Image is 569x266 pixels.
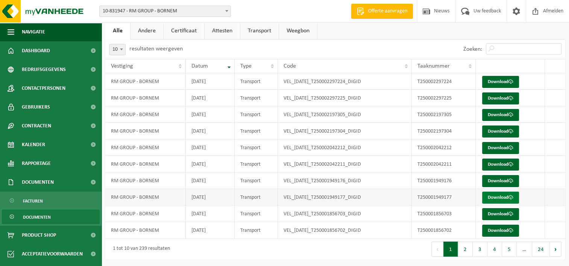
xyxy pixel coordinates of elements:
td: RM GROUP - BORNEM [105,123,186,139]
a: Andere [130,22,163,39]
td: T250002197304 [412,123,476,139]
td: [DATE] [186,172,235,189]
td: Transport [235,106,278,123]
a: Download [482,192,519,204]
span: … [517,242,532,257]
td: Transport [235,139,278,156]
span: Dashboard [22,41,50,60]
span: Contracten [22,116,51,135]
td: [DATE] [186,73,235,90]
button: Next [550,242,561,257]
td: T250002042211 [412,156,476,172]
td: Transport [235,73,278,90]
td: VEL_[DATE]_T250002197305_DIGID [278,106,411,123]
a: Certificaat [164,22,204,39]
td: [DATE] [186,123,235,139]
td: VEL_[DATE]_T250001856703_DIGID [278,206,411,222]
td: [DATE] [186,222,235,239]
label: Zoeken: [463,46,482,52]
a: Attesten [205,22,240,39]
span: Gebruikers [22,98,50,116]
a: Download [482,125,519,138]
span: Documenten [22,173,54,192]
span: Facturen [23,194,43,208]
a: Facturen [2,193,100,208]
span: Type [240,63,252,69]
td: [DATE] [186,139,235,156]
a: Transport [240,22,279,39]
button: 3 [473,242,487,257]
button: 1 [443,242,458,257]
a: Offerte aanvragen [351,4,413,19]
a: Download [482,208,519,220]
a: Download [482,225,519,237]
td: Transport [235,206,278,222]
td: T250001949176 [412,172,476,189]
span: Vestiging [111,63,133,69]
label: resultaten weergeven [129,46,183,52]
td: RM GROUP - BORNEM [105,139,186,156]
td: VEL_[DATE]_T250002297224_DIGID [278,73,411,90]
td: RM GROUP - BORNEM [105,172,186,189]
td: VEL_[DATE]_T250002297225_DIGID [278,90,411,106]
span: Bedrijfsgegevens [22,60,66,79]
td: VEL_[DATE]_T250001949176_DIGID [278,172,411,189]
span: Offerte aanvragen [366,8,409,15]
span: Documenten [23,210,51,224]
td: RM GROUP - BORNEM [105,206,186,222]
a: Download [482,175,519,187]
span: Acceptatievoorwaarden [22,245,83,263]
span: 10-831947 - RM GROUP - BORNEM [100,6,231,17]
span: Datum [191,63,208,69]
td: RM GROUP - BORNEM [105,189,186,206]
td: Transport [235,222,278,239]
a: Download [482,109,519,121]
td: T250002297225 [412,90,476,106]
span: Product Shop [22,226,56,245]
button: Previous [431,242,443,257]
td: T250002197305 [412,106,476,123]
td: [DATE] [186,156,235,172]
a: Weegbon [279,22,317,39]
a: Download [482,142,519,154]
td: [DATE] [186,189,235,206]
td: T250002042212 [412,139,476,156]
td: [DATE] [186,90,235,106]
td: VEL_[DATE]_T250002042211_DIGID [278,156,411,172]
span: Contactpersonen [22,79,65,98]
span: Code [284,63,296,69]
button: 4 [487,242,502,257]
td: [DATE] [186,206,235,222]
button: 2 [458,242,473,257]
td: VEL_[DATE]_T250001949177_DIGID [278,189,411,206]
a: Download [482,159,519,171]
td: RM GROUP - BORNEM [105,106,186,123]
td: T250001949177 [412,189,476,206]
button: 24 [532,242,550,257]
td: Transport [235,156,278,172]
td: VEL_[DATE]_T250002197304_DIGID [278,123,411,139]
span: Taaknummer [417,63,450,69]
div: 1 tot 10 van 239 resultaten [109,242,170,256]
span: Kalender [22,135,45,154]
td: Transport [235,90,278,106]
td: [DATE] [186,106,235,123]
td: VEL_[DATE]_T250001856702_DIGID [278,222,411,239]
td: T250001856702 [412,222,476,239]
span: Navigatie [22,23,45,41]
td: Transport [235,172,278,189]
td: T250002297224 [412,73,476,90]
button: 5 [502,242,517,257]
span: 10 [109,44,125,55]
td: RM GROUP - BORNEM [105,222,186,239]
span: Rapportage [22,154,51,173]
a: Alle [105,22,130,39]
td: T250001856703 [412,206,476,222]
span: 10-831947 - RM GROUP - BORNEM [99,6,231,17]
td: RM GROUP - BORNEM [105,73,186,90]
td: Transport [235,123,278,139]
a: Download [482,92,519,104]
td: RM GROUP - BORNEM [105,90,186,106]
td: RM GROUP - BORNEM [105,156,186,172]
td: VEL_[DATE]_T250002042212_DIGID [278,139,411,156]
